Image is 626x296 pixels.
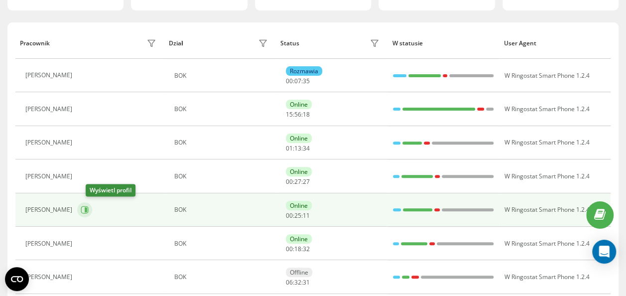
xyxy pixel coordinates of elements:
span: W Ringostat Smart Phone 1.2.4 [504,71,590,80]
div: Online [286,134,312,143]
div: [PERSON_NAME] [25,173,75,180]
span: 34 [303,144,310,152]
span: 32 [294,278,301,287]
span: 15 [286,110,293,119]
span: 07 [294,77,301,85]
div: User Agent [503,40,606,47]
div: BOK [174,173,270,180]
div: : : [286,246,310,253]
div: BOK [174,72,270,79]
span: 27 [303,177,310,186]
span: W Ringostat Smart Phone 1.2.4 [504,138,590,147]
div: [PERSON_NAME] [25,240,75,247]
div: Open Intercom Messenger [592,240,616,264]
span: 00 [286,177,293,186]
div: Online [286,234,312,244]
div: [PERSON_NAME] [25,206,75,213]
div: Offline [286,268,312,277]
div: BOK [174,274,270,281]
span: W Ringostat Smart Phone 1.2.4 [504,239,590,248]
span: 06 [286,278,293,287]
span: W Ringostat Smart Phone 1.2.4 [504,205,590,214]
div: Online [286,100,312,109]
div: W statusie [392,40,494,47]
div: : : [286,78,310,85]
div: [PERSON_NAME] [25,72,75,79]
span: 00 [286,77,293,85]
span: W Ringostat Smart Phone 1.2.4 [504,273,590,281]
div: [PERSON_NAME] [25,274,75,281]
div: : : [286,145,310,152]
div: BOK [174,106,270,113]
div: Status [280,40,299,47]
div: [PERSON_NAME] [25,139,75,146]
span: 00 [286,211,293,220]
span: W Ringostat Smart Phone 1.2.4 [504,172,590,180]
span: 01 [286,144,293,152]
div: BOK [174,240,270,247]
div: : : [286,279,310,286]
div: Wyświetl profil [86,184,135,197]
span: 18 [294,245,301,253]
span: 31 [303,278,310,287]
span: 13 [294,144,301,152]
div: : : [286,212,310,219]
span: 00 [286,245,293,253]
div: BOK [174,139,270,146]
div: Online [286,201,312,210]
span: 18 [303,110,310,119]
span: 32 [303,245,310,253]
div: Online [286,167,312,176]
div: : : [286,111,310,118]
span: W Ringostat Smart Phone 1.2.4 [504,105,590,113]
span: 11 [303,211,310,220]
div: : : [286,178,310,185]
span: 25 [294,211,301,220]
span: 35 [303,77,310,85]
div: Pracownik [20,40,50,47]
div: BOK [174,206,270,213]
div: [PERSON_NAME] [25,106,75,113]
button: Open CMP widget [5,267,29,291]
span: 56 [294,110,301,119]
span: 27 [294,177,301,186]
div: Rozmawia [286,66,322,76]
div: Dział [169,40,183,47]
